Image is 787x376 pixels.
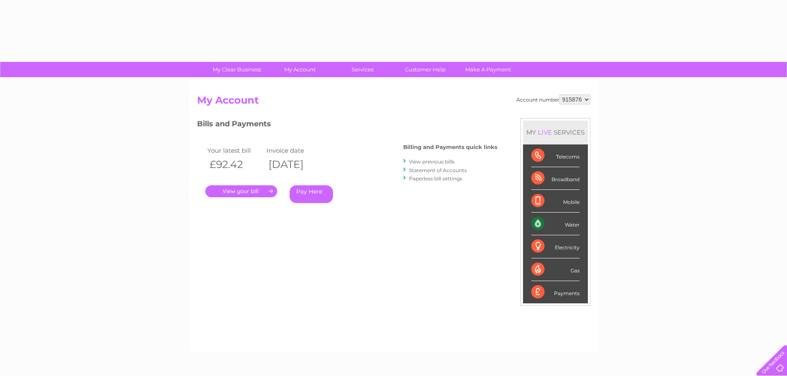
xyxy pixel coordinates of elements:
div: Water [531,213,580,235]
h4: Billing and Payments quick links [403,144,497,150]
div: LIVE [536,128,554,136]
th: [DATE] [264,156,324,173]
div: Account number [516,95,590,104]
a: My Clear Business [203,62,271,77]
a: View previous bills [409,158,454,165]
h3: Bills and Payments [197,118,497,132]
a: Pay Here [290,185,333,203]
div: Electricity [531,235,580,258]
div: Mobile [531,190,580,213]
a: Paperless bill settings [409,175,462,182]
div: Gas [531,258,580,281]
h2: My Account [197,95,590,110]
div: Broadband [531,167,580,190]
a: . [205,185,277,197]
th: £92.42 [205,156,265,173]
div: Telecoms [531,144,580,167]
div: Payments [531,281,580,303]
td: Invoice date [264,145,324,156]
a: Make A Payment [454,62,522,77]
td: Your latest bill [205,145,265,156]
a: Statement of Accounts [409,167,467,173]
a: Services [328,62,397,77]
div: MY SERVICES [523,121,588,144]
a: Customer Help [391,62,459,77]
a: My Account [266,62,334,77]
